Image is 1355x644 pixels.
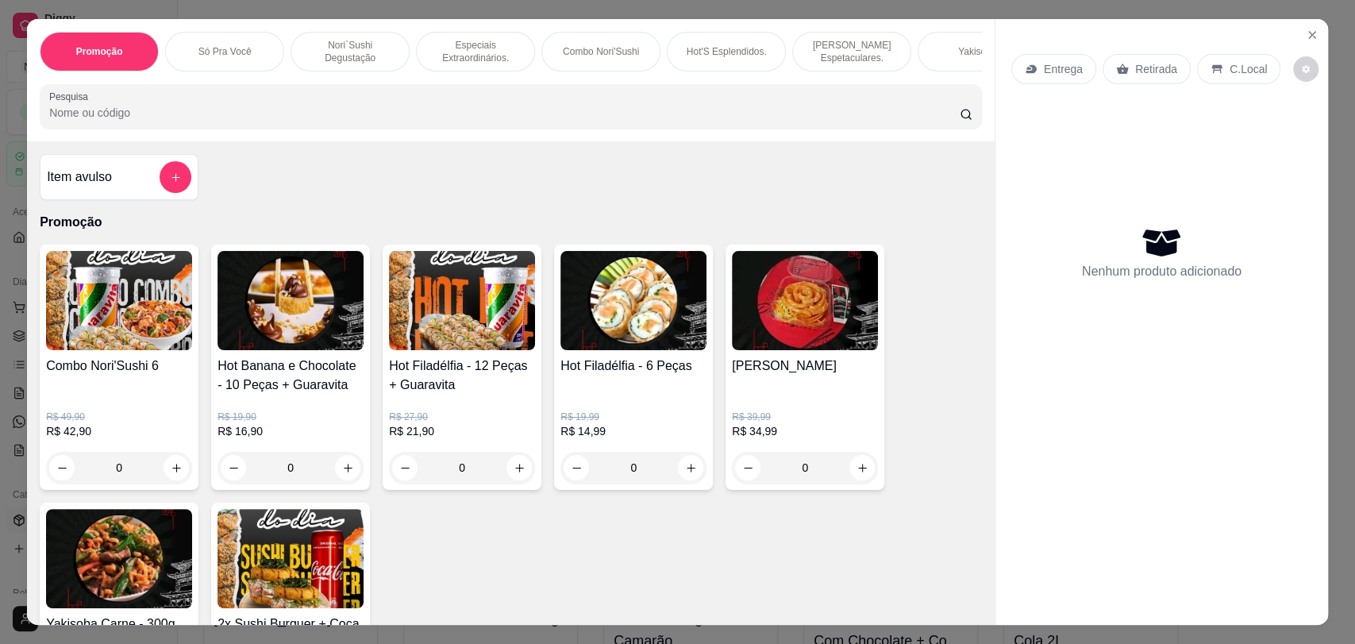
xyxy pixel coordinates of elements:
[40,213,982,232] p: Promoção
[1293,56,1318,82] button: decrease-product-quantity
[46,251,192,350] img: product-image
[732,357,878,376] h4: [PERSON_NAME]
[687,45,767,58] p: Hot'S Esplendidos.
[560,251,706,350] img: product-image
[46,411,192,423] p: R$ 49,90
[732,411,878,423] p: R$ 39,99
[389,411,535,423] p: R$ 27,90
[49,105,960,121] input: Pesquisa
[217,509,364,608] img: product-image
[560,423,706,439] p: R$ 14,99
[1230,61,1267,77] p: C.Local
[806,39,898,64] p: [PERSON_NAME] Espetaculares.
[217,411,364,423] p: R$ 19,90
[304,39,396,64] p: Nori`Sushi Degustação
[76,45,123,58] p: Promoção
[389,357,535,395] h4: Hot Filadélfia - 12 Peças + Guaravita
[563,45,639,58] p: Combo Nori'Sushi
[217,251,364,350] img: product-image
[958,45,996,58] p: Yakisoba
[429,39,522,64] p: Especiais Extraordinários.
[46,423,192,439] p: R$ 42,90
[46,357,192,376] h4: Combo Nori'Sushi 6
[217,423,364,439] p: R$ 16,90
[732,423,878,439] p: R$ 34,99
[198,45,252,58] p: Só Pra Você
[46,509,192,608] img: product-image
[1135,61,1177,77] p: Retirada
[49,90,94,103] label: Pesquisa
[560,357,706,376] h4: Hot Filadélfia - 6 Peças
[389,423,535,439] p: R$ 21,90
[217,357,364,395] h4: Hot Banana e Chocolate - 10 Peças + Guaravita
[160,161,191,193] button: add-separate-item
[389,251,535,350] img: product-image
[47,168,112,187] h4: Item avulso
[1082,262,1241,281] p: Nenhum produto adicionado
[732,251,878,350] img: product-image
[46,615,192,634] h4: Yakisoba Carne - 300g
[560,411,706,423] p: R$ 19,99
[1044,61,1083,77] p: Entrega
[1299,22,1325,48] button: Close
